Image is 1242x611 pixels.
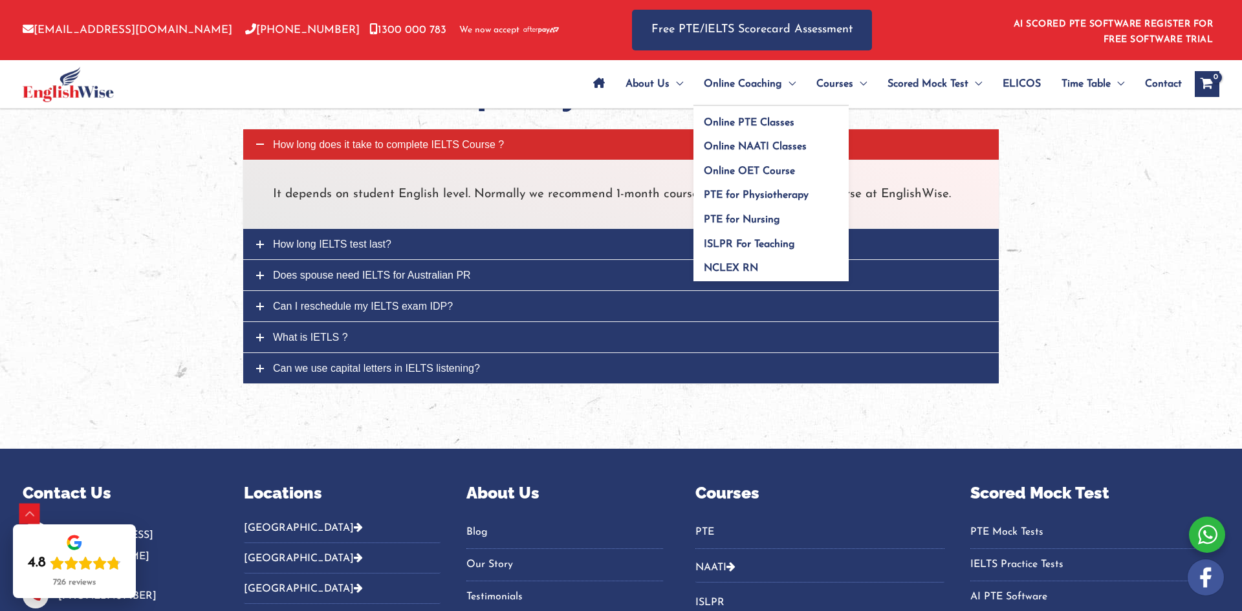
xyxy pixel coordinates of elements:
span: Can I reschedule my IELTS exam IDP? [273,301,453,312]
span: ISLPR For Teaching [704,239,795,250]
p: Scored Mock Test [970,481,1219,506]
a: Online NAATI Classes [693,131,849,155]
span: Scored Mock Test [888,61,968,107]
button: [GEOGRAPHIC_DATA] [244,573,441,604]
a: Our Story [466,554,663,575]
a: 1300 000 783 [369,25,446,36]
span: PTE for Nursing [704,215,780,225]
p: Courses [695,481,944,506]
a: Blog [466,522,663,543]
a: Scored Mock TestMenu Toggle [877,61,992,107]
span: Online PTE Classes [704,118,794,128]
a: ELICOS [992,61,1051,107]
a: How long does it take to complete IELTS Course ? [243,129,999,160]
span: Menu Toggle [670,61,683,107]
a: AI SCORED PTE SOFTWARE REGISTER FOR FREE SOFTWARE TRIAL [1014,19,1214,45]
a: IELTS Practice Tests [970,554,1219,575]
a: Online PTE Classes [693,106,849,131]
span: Menu Toggle [968,61,982,107]
a: Online OET Course [693,155,849,179]
button: [GEOGRAPHIC_DATA] [244,543,441,573]
span: Menu Toggle [782,61,796,107]
p: Contact Us [23,481,212,506]
div: 726 reviews [53,577,96,588]
img: Afterpay-Logo [523,27,559,34]
a: PTE for Nursing [693,204,849,228]
p: It depends on student English level. Normally we recommend 1-month course which is most popular c... [273,184,969,205]
a: What is IETLS ? [243,322,999,352]
div: Rating: 4.8 out of 5 [28,554,121,572]
span: Can we use capital letters in IELTS listening? [273,363,480,374]
a: Testimonials [466,586,663,608]
a: How long IELTS test last? [243,229,999,259]
span: How long IELTS test last? [273,239,391,250]
button: NAATI [695,552,944,583]
span: Courses [816,61,853,107]
span: ELICOS [1003,61,1041,107]
span: How long does it take to complete IELTS Course ? [273,139,504,150]
a: AI PTE Software [970,586,1219,608]
span: Menu Toggle [1111,61,1124,107]
a: NCLEX RN [693,252,849,282]
a: PTE [695,522,944,543]
img: white-facebook.png [1188,559,1224,595]
a: Can I reschedule my IELTS exam IDP? [243,291,999,321]
span: Does spouse need IELTS for Australian PR [273,270,471,281]
a: CoursesMenu Toggle [806,61,877,107]
span: Contact [1145,61,1182,107]
span: We now accept [459,24,519,37]
nav: Menu [970,522,1219,608]
p: About Us [466,481,663,506]
span: PTE for Physiotherapy [704,190,809,200]
a: ISLPR For Teaching [693,228,849,252]
span: NCLEX RN [704,263,758,273]
a: Does spouse need IELTS for Australian PR [243,260,999,290]
a: NAATI [695,563,726,573]
aside: Header Widget 1 [1006,9,1219,51]
a: Free PTE/IELTS Scorecard Assessment [632,10,872,50]
div: 4.8 [28,554,46,572]
span: Time Table [1062,61,1111,107]
button: [GEOGRAPHIC_DATA] [244,522,441,543]
p: Locations [244,481,441,506]
a: [PHONE_NUMBER] [245,25,360,36]
a: Can we use capital letters in IELTS listening? [243,353,999,383]
span: About Us [626,61,670,107]
span: Online Coaching [704,61,782,107]
nav: Site Navigation: Main Menu [583,61,1182,107]
img: cropped-ew-logo [23,67,114,102]
a: [EMAIL_ADDRESS][DOMAIN_NAME] [23,25,232,36]
nav: Menu [695,522,944,549]
a: About UsMenu Toggle [615,61,693,107]
a: PTE Mock Tests [970,522,1219,543]
a: PTE for Physiotherapy [693,179,849,204]
a: Online CoachingMenu Toggle [693,61,806,107]
a: View Shopping Cart, empty [1195,71,1219,97]
a: Contact [1135,61,1182,107]
span: Menu Toggle [853,61,867,107]
span: Online NAATI Classes [704,142,807,152]
span: Online OET Course [704,166,795,177]
a: Time TableMenu Toggle [1051,61,1135,107]
span: What is IETLS ? [273,332,348,343]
